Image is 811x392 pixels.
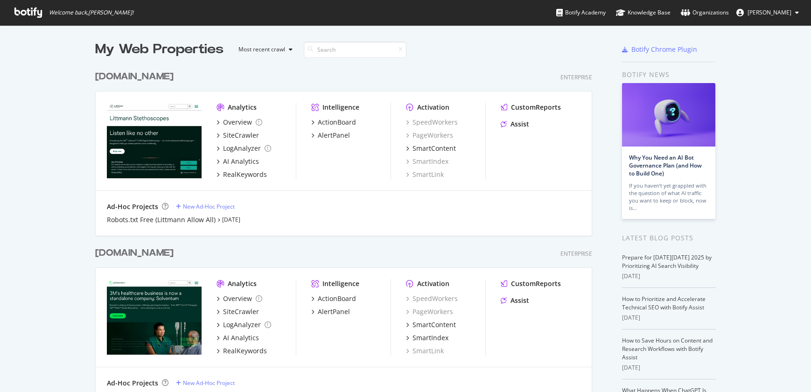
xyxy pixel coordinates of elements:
[107,378,158,388] div: Ad-Hoc Projects
[311,307,350,316] a: AlertPanel
[510,296,529,305] div: Assist
[622,253,712,270] a: Prepare for [DATE][DATE] 2025 by Prioritizing AI Search Visibility
[560,73,592,81] div: Enterprise
[304,42,406,58] input: Search
[622,233,716,243] div: Latest Blog Posts
[95,40,224,59] div: My Web Properties
[318,294,356,303] div: ActionBoard
[417,103,449,112] div: Activation
[406,307,453,316] a: PageWorkers
[183,379,235,387] div: New Ad-Hoc Project
[107,202,158,211] div: Ad-Hoc Projects
[556,8,606,17] div: Botify Academy
[622,364,716,372] div: [DATE]
[222,216,240,224] a: [DATE]
[49,9,133,16] span: Welcome back, [PERSON_NAME] !
[501,279,561,288] a: CustomReports
[223,333,259,343] div: AI Analytics
[406,346,444,356] a: SmartLink
[311,118,356,127] a: ActionBoard
[223,320,261,329] div: LogAnalyzer
[412,320,456,329] div: SmartContent
[629,182,708,212] div: If you haven’t yet grappled with the question of what AI traffic you want to keep or block, now is…
[95,246,174,260] div: [DOMAIN_NAME]
[223,118,252,127] div: Overview
[318,131,350,140] div: AlertPanel
[223,157,259,166] div: AI Analytics
[622,272,716,280] div: [DATE]
[681,8,729,17] div: Organizations
[511,103,561,112] div: CustomReports
[622,45,697,54] a: Botify Chrome Plugin
[729,5,806,20] button: [PERSON_NAME]
[511,279,561,288] div: CustomReports
[217,320,271,329] a: LogAnalyzer
[622,70,716,80] div: Botify news
[622,336,713,361] a: How to Save Hours on Content and Research Workflows with Botify Assist
[217,131,259,140] a: SiteCrawler
[238,47,285,52] div: Most recent crawl
[228,103,257,112] div: Analytics
[217,118,262,127] a: Overview
[176,379,235,387] a: New Ad-Hoc Project
[107,215,216,224] a: Robots.txt Free (Littmann Allow All)
[631,45,697,54] div: Botify Chrome Plugin
[622,314,716,322] div: [DATE]
[318,307,350,316] div: AlertPanel
[510,119,529,129] div: Assist
[223,346,267,356] div: RealKeywords
[406,118,458,127] a: SpeedWorkers
[412,144,456,153] div: SmartContent
[501,296,529,305] a: Assist
[748,8,791,16] span: Travis Yano
[95,70,177,84] a: [DOMAIN_NAME]
[231,42,296,57] button: Most recent crawl
[223,294,252,303] div: Overview
[501,119,529,129] a: Assist
[217,307,259,316] a: SiteCrawler
[107,103,202,178] img: www.littmann.com
[406,144,456,153] a: SmartContent
[406,157,448,166] a: SmartIndex
[217,157,259,166] a: AI Analytics
[217,294,262,303] a: Overview
[412,333,448,343] div: SmartIndex
[223,144,261,153] div: LogAnalyzer
[406,131,453,140] a: PageWorkers
[311,294,356,303] a: ActionBoard
[417,279,449,288] div: Activation
[107,279,202,355] img: solventum.com
[406,333,448,343] a: SmartIndex
[622,83,715,147] img: Why You Need an AI Bot Governance Plan (and How to Build One)
[223,170,267,179] div: RealKeywords
[616,8,671,17] div: Knowledge Base
[228,279,257,288] div: Analytics
[322,279,359,288] div: Intelligence
[406,320,456,329] a: SmartContent
[223,131,259,140] div: SiteCrawler
[318,118,356,127] div: ActionBoard
[560,250,592,258] div: Enterprise
[176,203,235,210] a: New Ad-Hoc Project
[217,144,271,153] a: LogAnalyzer
[183,203,235,210] div: New Ad-Hoc Project
[322,103,359,112] div: Intelligence
[95,246,177,260] a: [DOMAIN_NAME]
[217,346,267,356] a: RealKeywords
[95,70,174,84] div: [DOMAIN_NAME]
[622,295,706,311] a: How to Prioritize and Accelerate Technical SEO with Botify Assist
[217,333,259,343] a: AI Analytics
[217,170,267,179] a: RealKeywords
[223,307,259,316] div: SiteCrawler
[406,170,444,179] a: SmartLink
[501,103,561,112] a: CustomReports
[406,294,458,303] a: SpeedWorkers
[311,131,350,140] a: AlertPanel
